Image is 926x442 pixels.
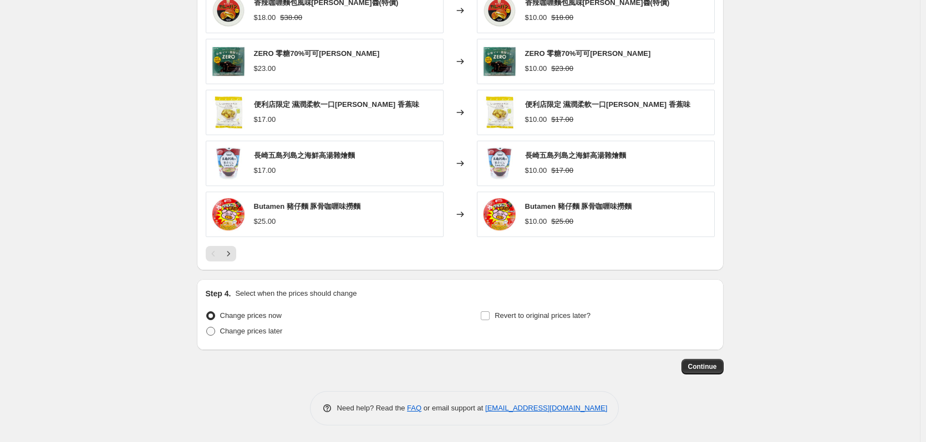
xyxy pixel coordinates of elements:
span: Revert to original prices later? [495,311,591,320]
button: Next [221,246,236,261]
span: Change prices now [220,311,282,320]
span: ZERO 零糖70%可可[PERSON_NAME] [254,49,380,58]
button: Continue [681,359,724,374]
strike: $17.00 [551,114,573,125]
div: $18.00 [254,12,276,23]
img: 4580346094001_50e5a985-b663-4534-8ba0-ce62cec92d47_80x.jpg [483,96,516,129]
strike: $25.00 [551,216,573,227]
img: 4903333207237_9292278b-2b16-4f5d-9eab-0a06e01ed6a4_80x.jpg [483,45,516,78]
span: Need help? Read the [337,404,408,412]
a: [EMAIL_ADDRESS][DOMAIN_NAME] [485,404,607,412]
img: 4901071407162_de9459fa-7b24-445b-ada4-663b3ae3148a_80x.jpg [483,198,516,231]
span: 長崎五島列島之海鮮高湯雜燴麵 [525,151,626,160]
div: $17.00 [254,114,276,125]
img: 4901071407070_d394f5f9-e2ce-437d-aa56-33c7d73b9bd7_80x.jpg [212,147,245,180]
strike: $18.00 [551,12,573,23]
span: 長崎五島列島之海鮮高湯雜燴麵 [254,151,355,160]
span: or email support at [421,404,485,412]
span: Change prices later [220,327,283,335]
p: Select when the prices should change [235,288,357,299]
div: $25.00 [254,216,276,227]
img: 4580346094001_50e5a985-b663-4534-8ba0-ce62cec92d47_80x.jpg [212,96,245,129]
img: 4901071407070_d394f5f9-e2ce-437d-aa56-33c7d73b9bd7_80x.jpg [483,147,516,180]
img: 4903333207237_9292278b-2b16-4f5d-9eab-0a06e01ed6a4_80x.jpg [212,45,245,78]
span: Butamen 豬仔麵 豚骨咖喱味撈麵 [525,202,632,210]
span: 便利店限定 濕潤柔軟一口[PERSON_NAME] 香蕉味 [525,100,690,109]
span: ZERO 零糖70%可可[PERSON_NAME] [525,49,651,58]
strike: $23.00 [551,63,573,74]
span: Butamen 豬仔麵 豚骨咖喱味撈麵 [254,202,361,210]
h2: Step 4. [206,288,231,299]
div: $10.00 [525,165,547,176]
a: FAQ [407,404,421,412]
nav: Pagination [206,246,236,261]
img: 4901071407162_de9459fa-7b24-445b-ada4-663b3ae3148a_80x.jpg [212,198,245,231]
div: $10.00 [525,63,547,74]
div: $10.00 [525,216,547,227]
div: $17.00 [254,165,276,176]
span: Continue [688,362,717,371]
strike: $38.00 [280,12,302,23]
div: $10.00 [525,114,547,125]
div: $10.00 [525,12,547,23]
strike: $17.00 [551,165,573,176]
div: $23.00 [254,63,276,74]
span: 便利店限定 濕潤柔軟一口[PERSON_NAME] 香蕉味 [254,100,419,109]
